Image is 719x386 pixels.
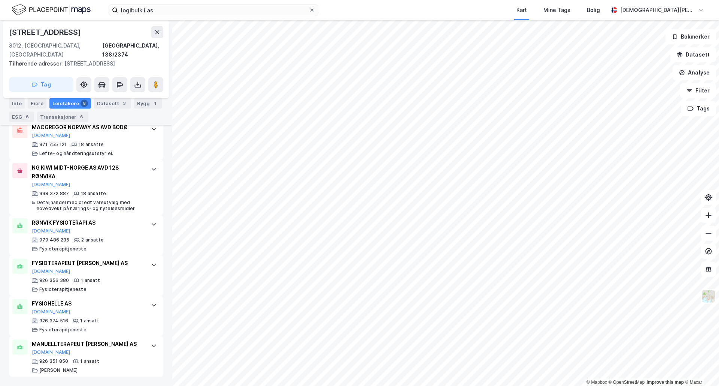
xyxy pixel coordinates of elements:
[32,309,70,315] button: [DOMAIN_NAME]
[682,350,719,386] div: Kontrollprogram for chat
[32,299,143,308] div: FYSIOHELLE AS
[32,133,70,139] button: [DOMAIN_NAME]
[39,277,69,283] div: 926 356 380
[39,318,68,324] div: 926 374 516
[32,218,143,227] div: RØNVIK FYSIOTERAPI AS
[9,112,34,122] div: ESG
[9,77,73,92] button: Tag
[80,358,99,364] div: 1 ansatt
[9,41,102,59] div: 8012, [GEOGRAPHIC_DATA], [GEOGRAPHIC_DATA]
[681,101,716,116] button: Tags
[78,113,85,121] div: 6
[121,100,128,107] div: 3
[39,151,113,156] div: Løfte- og håndteringsutstyr el.
[80,318,99,324] div: 1 ansatt
[586,380,607,385] a: Mapbox
[673,65,716,80] button: Analyse
[647,380,684,385] a: Improve this map
[151,100,159,107] div: 1
[118,4,309,16] input: Søk på adresse, matrikkel, gårdeiere, leietakere eller personer
[9,98,25,109] div: Info
[680,83,716,98] button: Filter
[682,350,719,386] iframe: Chat Widget
[620,6,695,15] div: [DEMOGRAPHIC_DATA][PERSON_NAME]
[39,191,69,197] div: 998 372 887
[32,228,70,234] button: [DOMAIN_NAME]
[665,29,716,44] button: Bokmerker
[543,6,570,15] div: Mine Tags
[37,112,88,122] div: Transaksjoner
[39,237,69,243] div: 979 486 235
[28,98,46,109] div: Eiere
[102,41,163,59] div: [GEOGRAPHIC_DATA], 138/2374
[670,47,716,62] button: Datasett
[39,286,87,292] div: Fysioterapitjeneste
[39,367,78,373] div: [PERSON_NAME]
[32,182,70,188] button: [DOMAIN_NAME]
[39,142,67,148] div: 971 755 121
[32,163,143,181] div: NG KIWI MIDT-NORGE AS AVD 128 RØNVIKA
[39,246,87,252] div: Fysioterapitjeneste
[81,277,100,283] div: 1 ansatt
[32,259,143,268] div: FYSIOTERAPEUT [PERSON_NAME] AS
[32,123,143,132] div: MACGREGOR NORWAY AS AVD BODØ
[49,98,91,109] div: Leietakere
[12,3,91,16] img: logo.f888ab2527a4732fd821a326f86c7f29.svg
[39,358,68,364] div: 926 351 850
[32,268,70,274] button: [DOMAIN_NAME]
[609,380,645,385] a: OpenStreetMap
[81,237,104,243] div: 2 ansatte
[9,26,82,38] div: [STREET_ADDRESS]
[94,98,131,109] div: Datasett
[701,289,716,303] img: Z
[81,191,106,197] div: 18 ansatte
[516,6,527,15] div: Kart
[24,113,31,121] div: 6
[587,6,600,15] div: Bolig
[32,349,70,355] button: [DOMAIN_NAME]
[134,98,162,109] div: Bygg
[39,327,87,333] div: Fysioterapitjeneste
[9,60,64,67] span: Tilhørende adresser:
[81,100,88,107] div: 8
[37,200,143,212] div: Detaljhandel med bredt vareutvalg med hovedvekt på nærings- og nytelsesmidler
[79,142,104,148] div: 18 ansatte
[9,59,157,68] div: [STREET_ADDRESS]
[32,340,143,349] div: MANUELLTERAPEUT [PERSON_NAME] AS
